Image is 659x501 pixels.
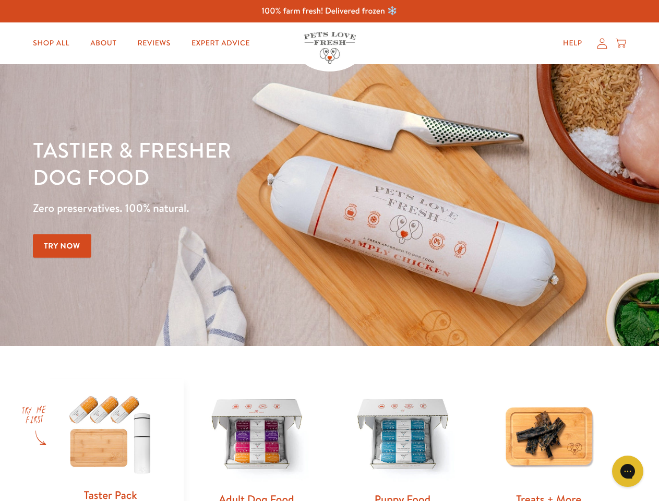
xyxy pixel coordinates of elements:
[33,199,428,218] p: Zero preservatives. 100% natural.
[33,234,91,258] a: Try Now
[33,136,428,190] h1: Tastier & fresher dog food
[82,33,125,54] a: About
[555,33,591,54] a: Help
[129,33,178,54] a: Reviews
[304,32,356,64] img: Pets Love Fresh
[607,452,649,491] iframe: Gorgias live chat messenger
[183,33,258,54] a: Expert Advice
[25,33,78,54] a: Shop All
